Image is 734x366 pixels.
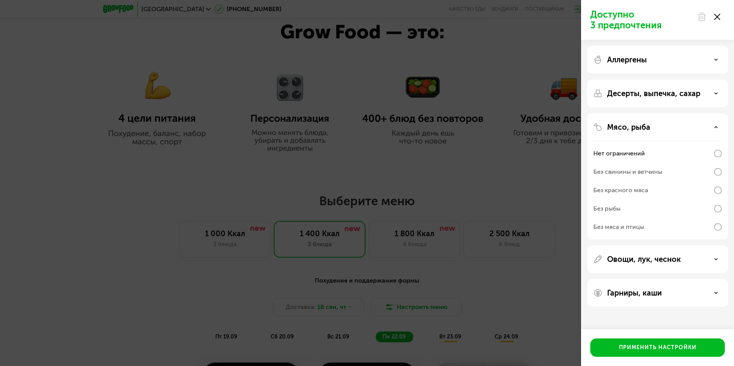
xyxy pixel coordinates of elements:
div: Без свинины и ветчины [593,167,662,176]
p: Овощи, лук, чеснок [607,255,681,264]
div: Применить настройки [619,344,697,351]
div: Без рыбы [593,204,620,213]
p: Доступно 3 предпочтения [590,9,693,31]
div: Без мяса и птицы [593,222,644,232]
p: Аллергены [607,55,647,64]
button: Применить настройки [590,338,725,357]
div: Без красного мяса [593,186,648,195]
div: Нет ограничений [593,149,645,158]
p: Гарниры, каши [607,288,662,297]
p: Десерты, выпечка, сахар [607,89,700,98]
p: Мясо, рыба [607,123,650,132]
